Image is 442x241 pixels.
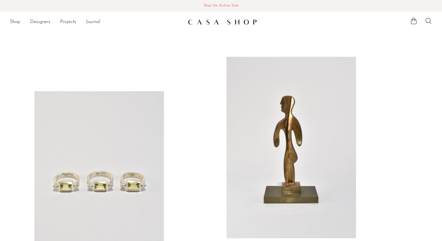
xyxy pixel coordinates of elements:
[30,18,50,26] a: Designers
[10,17,183,27] nav: Desktop navigation
[60,18,76,26] a: Projects
[10,18,20,26] a: Shop
[5,2,437,9] span: Shop the Archive Sale
[86,18,100,26] a: Journal
[10,17,183,27] ul: NEW HEADER MENU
